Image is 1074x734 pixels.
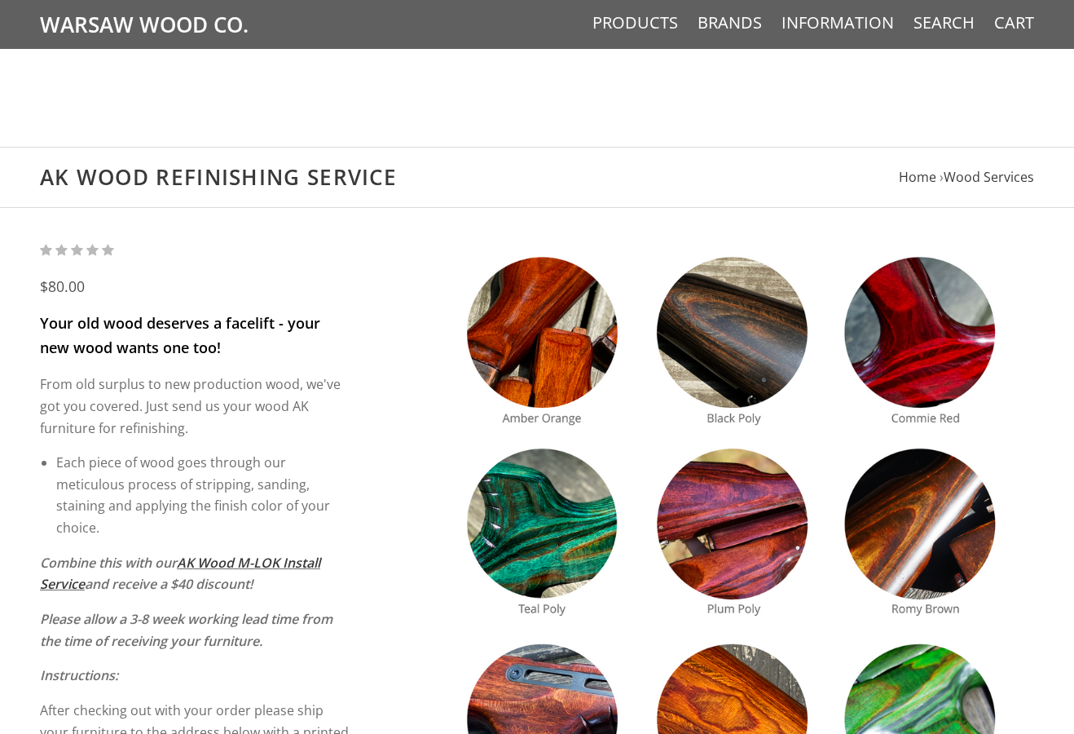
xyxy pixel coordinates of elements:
a: Search [913,12,975,33]
em: Please allow a 3-8 week working lead time from the time of receiving your furniture. [40,610,332,650]
em: Combine this with our and receive a $40 discount! [40,554,320,594]
a: Home [899,168,936,186]
span: Your old wood deserves a facelift - your new wood wants one too! [40,313,320,357]
a: Wood Services [944,168,1034,186]
a: Products [592,12,678,33]
span: $80.00 [40,276,85,296]
p: From old surplus to new production wood, we've got you covered. Just send us your wood AK furnitu... [40,374,352,439]
a: AK Wood M-LOK Install Service [40,554,320,594]
li: Each piece of wood goes through our meticulous process of stripping, sanding, staining and applyi... [56,452,352,539]
em: Instructions: [40,666,118,684]
a: Brands [698,12,762,33]
li: › [940,166,1034,188]
a: Cart [994,12,1034,33]
a: Information [781,12,894,33]
h1: AK Wood Refinishing Service [40,164,1034,191]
